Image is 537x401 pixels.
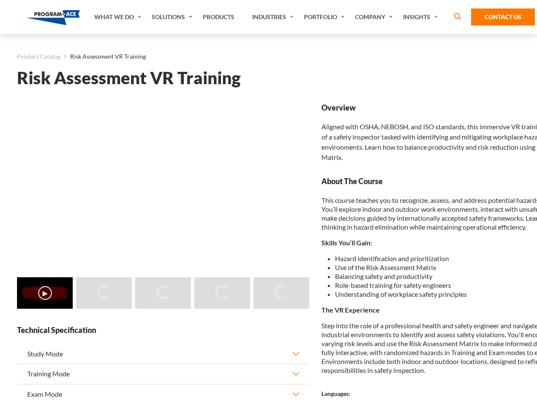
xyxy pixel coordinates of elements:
[17,325,308,336] strong: Technical Specification
[17,344,308,364] button: Study Mode
[38,286,52,300] button: ▶
[17,364,308,384] button: Training Mode
[26,10,80,25] img: Program-Ace
[17,277,73,309] img: Risk Assessment VR Training - Video 0
[321,390,350,397] strong: Languages:
[60,51,146,62] li: Risk Assessment VR Training
[471,9,535,26] a: Contact Us
[17,102,308,266] iframe: Risk Assessment VR Training - Video 0
[17,51,60,62] a: Product Catalog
